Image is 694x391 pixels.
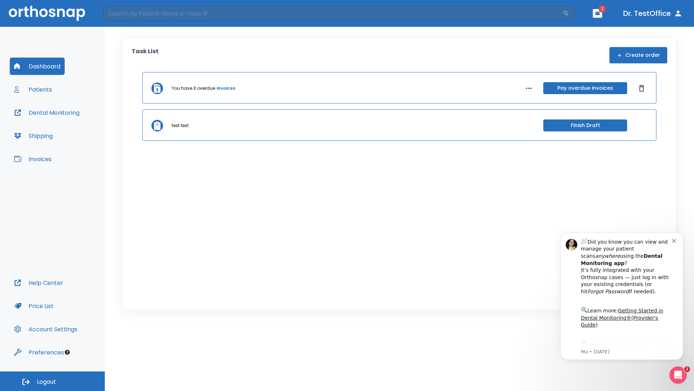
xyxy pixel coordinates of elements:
[31,114,123,151] div: Download the app: | ​ Let us know if you need help getting started!
[37,378,56,386] span: Logout
[10,297,58,315] button: Price List
[636,83,647,94] button: Dismiss
[172,122,189,129] p: test test
[684,366,690,372] span: 1
[10,320,82,338] button: Account Settings
[64,349,70,356] div: Tooltip anchor
[669,366,687,384] iframe: Intercom live chat
[10,58,65,75] button: Dashboard
[10,274,68,291] button: Help Center
[10,344,68,361] button: Preferences
[543,119,627,131] button: Finish Draft
[123,11,128,17] button: Dismiss notification
[10,81,56,98] button: Patients
[543,82,627,94] button: Pay overdue invoices
[172,85,215,92] p: You have 3 overdue
[599,5,606,13] span: 1
[620,7,685,20] button: Dr. TestOffice
[31,115,96,129] a: App Store
[10,127,57,144] button: Shipping
[549,226,694,364] iframe: Intercom notifications message
[217,85,235,92] a: invoices
[609,47,667,63] button: Create order
[10,150,56,168] button: Invoices
[9,6,85,21] img: Orthosnap
[31,123,123,129] p: Message from Ma, sent 7w ago
[103,6,562,21] input: Search by Patient Name or Case #
[132,47,159,63] p: Task List
[10,104,84,121] button: Dental Monitoring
